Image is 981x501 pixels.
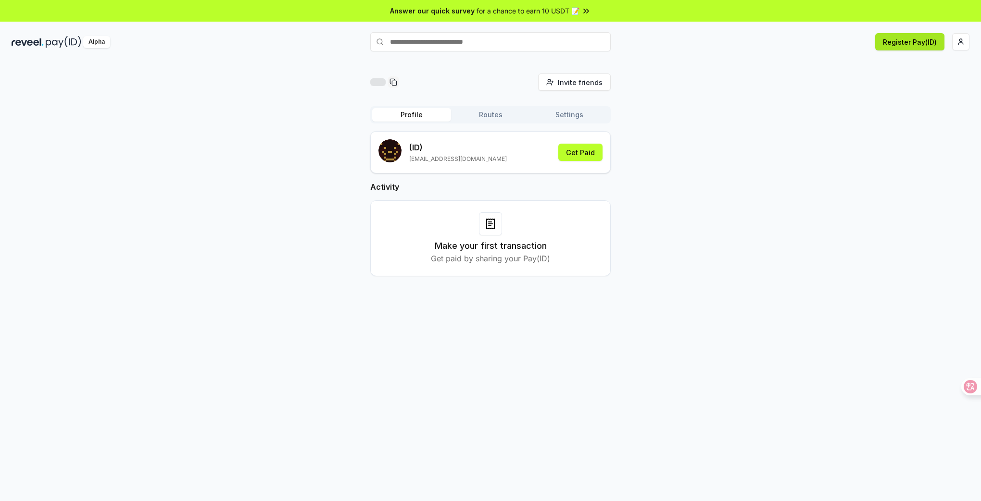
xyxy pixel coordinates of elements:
button: Register Pay(ID) [875,33,944,50]
button: Get Paid [558,144,603,161]
p: Get paid by sharing your Pay(ID) [431,253,550,264]
img: reveel_dark [12,36,44,48]
span: Answer our quick survey [390,6,475,16]
span: for a chance to earn 10 USDT 📝 [477,6,579,16]
h2: Activity [370,181,611,193]
button: Settings [530,108,609,122]
p: (ID) [409,142,507,153]
button: Invite friends [538,73,611,91]
button: Profile [372,108,451,122]
h3: Make your first transaction [435,239,547,253]
span: Invite friends [558,77,603,87]
button: Routes [451,108,530,122]
div: Alpha [83,36,110,48]
p: [EMAIL_ADDRESS][DOMAIN_NAME] [409,155,507,163]
img: pay_id [46,36,81,48]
